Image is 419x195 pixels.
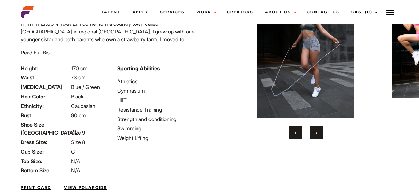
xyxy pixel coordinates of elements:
[154,3,191,21] a: Services
[71,129,85,136] span: Size 9
[21,157,70,165] span: Top Size:
[21,74,70,81] span: Waist:
[64,185,107,191] a: View Polaroids
[21,121,70,137] span: Shoe Size ([GEOGRAPHIC_DATA]):
[95,3,126,21] a: Talent
[71,84,100,90] span: Blue / Green
[21,6,34,19] img: cropped-aefm-brand-fav-22-square.png
[71,112,86,119] span: 90 cm
[345,3,382,21] a: Cast(0)
[126,3,154,21] a: Apply
[21,148,70,156] span: Cup Size:
[117,87,206,95] li: Gymnasium
[71,65,88,72] span: 170 cm
[21,49,50,56] span: Read Full Bio
[295,129,296,136] span: Previous
[259,3,301,21] a: About Us
[117,96,206,104] li: HIIT
[71,93,83,100] span: Black
[21,64,70,72] span: Height:
[117,106,206,114] li: Resistance Training
[71,103,95,109] span: Caucasian
[117,115,206,123] li: Strength and conditioning
[191,3,221,21] a: Work
[71,148,75,155] span: C
[117,124,206,132] li: Swimming
[365,10,372,14] span: (0)
[21,185,51,191] a: Print Card
[21,93,70,100] span: Hair Color:
[117,77,206,85] li: Athletics
[21,138,70,146] span: Dress Size:
[71,158,80,164] span: N/A
[221,3,259,21] a: Creators
[386,9,394,16] img: Burger icon
[21,166,70,174] span: Bottom Size:
[21,102,70,110] span: Ethnicity:
[316,129,317,136] span: Next
[21,111,70,119] span: Bust:
[71,74,86,81] span: 73 cm
[21,83,70,91] span: [MEDICAL_DATA]:
[21,49,50,56] button: Read Full Bio
[117,65,160,72] strong: Sporting Abilities
[71,139,85,145] span: Size 8
[301,3,345,21] a: Contact Us
[117,134,206,142] li: Weight Lifting
[71,167,80,174] span: N/A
